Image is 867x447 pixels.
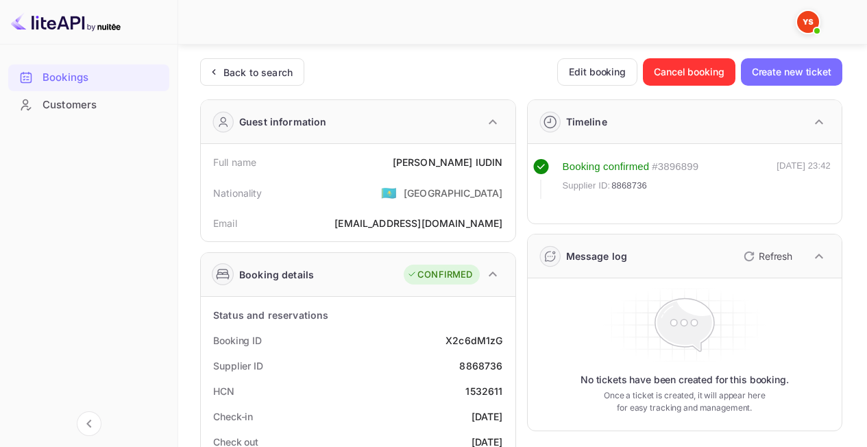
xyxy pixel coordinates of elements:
div: Bookings [42,70,162,86]
p: Once a ticket is created, it will appear here for easy tracking and management. [601,389,768,414]
div: HCN [213,384,234,398]
button: Cancel booking [643,58,735,86]
span: Supplier ID: [563,179,611,193]
button: Create new ticket [741,58,842,86]
div: [EMAIL_ADDRESS][DOMAIN_NAME] [334,216,502,230]
div: Status and reservations [213,308,328,322]
div: Email [213,216,237,230]
span: United States [381,180,397,205]
div: CONFIRMED [407,268,472,282]
span: 8868736 [611,179,647,193]
div: Nationality [213,186,262,200]
img: LiteAPI logo [11,11,121,33]
div: Bookings [8,64,169,91]
div: Customers [8,92,169,119]
div: 1532611 [465,384,502,398]
div: # 3896899 [652,159,698,175]
button: Refresh [735,245,798,267]
div: [DATE] [472,409,503,424]
button: Edit booking [557,58,637,86]
div: Booking ID [213,333,262,348]
p: Refresh [759,249,792,263]
div: 8868736 [459,359,502,373]
a: Bookings [8,64,169,90]
a: Customers [8,92,169,117]
div: Booking details [239,267,314,282]
div: Supplier ID [213,359,263,373]
img: Yandex Support [797,11,819,33]
div: Check-in [213,409,253,424]
div: Message log [566,249,628,263]
div: Booking confirmed [563,159,650,175]
p: No tickets have been created for this booking. [581,373,789,387]
div: Back to search [223,65,293,80]
div: Full name [213,155,256,169]
div: Guest information [239,114,327,129]
div: Customers [42,97,162,113]
div: Timeline [566,114,607,129]
div: [PERSON_NAME] IUDIN [393,155,503,169]
div: [GEOGRAPHIC_DATA] [404,186,503,200]
div: [DATE] 23:42 [777,159,831,199]
button: Collapse navigation [77,411,101,436]
div: X2c6dM1zG [445,333,502,348]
